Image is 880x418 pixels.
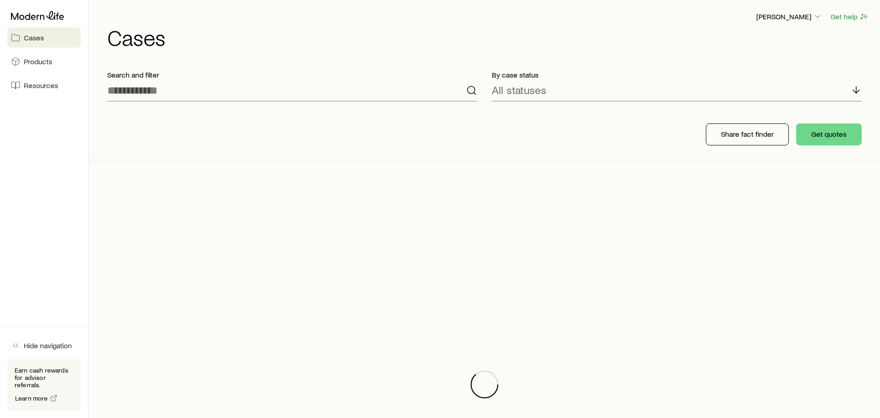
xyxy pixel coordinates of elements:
a: Products [7,51,81,72]
button: Hide navigation [7,335,81,356]
button: [PERSON_NAME] [756,11,823,22]
span: Resources [24,81,58,90]
p: Share fact finder [721,129,774,139]
h1: Cases [107,26,869,48]
span: Learn more [15,395,48,401]
p: Search and filter [107,70,477,79]
p: Earn cash rewards for advisor referrals. [15,367,73,389]
a: Cases [7,28,81,48]
button: Get help [830,11,869,22]
button: Get quotes [796,123,862,145]
p: All statuses [492,84,546,96]
p: By case status [492,70,862,79]
span: Hide navigation [24,341,72,350]
div: Earn cash rewards for advisor referrals.Learn more [7,359,81,411]
span: Cases [24,33,44,42]
button: Share fact finder [706,123,789,145]
p: [PERSON_NAME] [756,12,822,21]
span: Products [24,57,52,66]
a: Resources [7,75,81,95]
